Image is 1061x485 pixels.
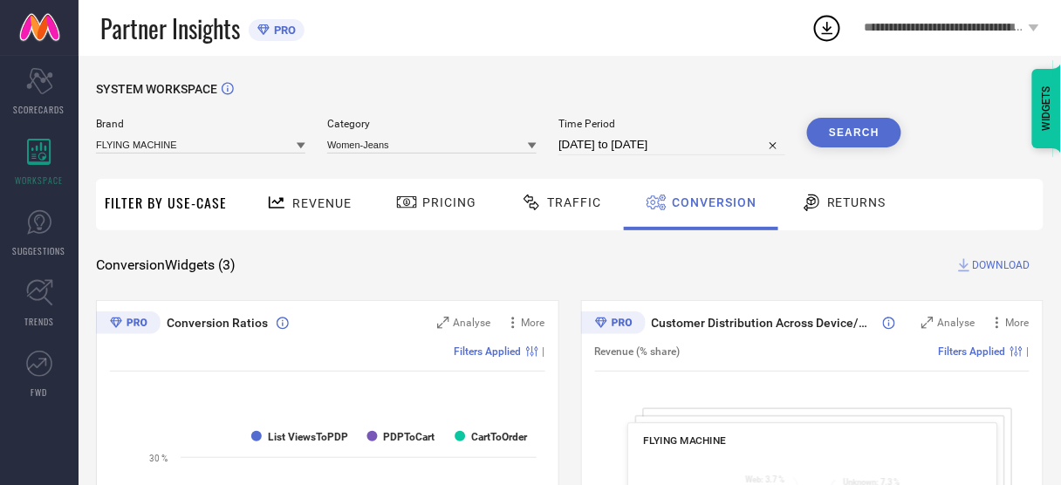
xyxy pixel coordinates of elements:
tspan: Web [745,475,761,484]
span: WORKSPACE [16,174,64,187]
text: 30 % [149,454,168,463]
span: Conversion Ratios [167,316,268,330]
span: Returns [827,195,886,209]
span: Filters Applied [939,345,1006,358]
span: Partner Insights [100,10,240,46]
span: Filters Applied [455,345,522,358]
span: Pricing [422,195,476,209]
span: Revenue (% share) [595,345,681,358]
button: Search [807,118,901,147]
div: Premium [96,311,161,338]
span: SCORECARDS [14,103,65,116]
span: Analyse [454,317,491,329]
div: Open download list [811,12,843,44]
span: PRO [270,24,296,37]
text: : 3.7 % [745,475,784,484]
span: More [522,317,545,329]
span: TRENDS [24,315,54,328]
span: FLYING MACHINE [643,434,726,447]
span: Revenue [292,196,352,210]
span: Traffic [547,195,601,209]
span: SUGGESTIONS [13,244,66,257]
text: List ViewsToPDP [268,431,348,443]
span: Brand [96,118,305,130]
span: FWD [31,386,48,399]
text: PDPToCart [384,431,435,443]
span: Conversion Widgets ( 3 ) [96,256,236,274]
div: Premium [581,311,646,338]
span: Conversion [672,195,756,209]
span: Time Period [558,118,785,130]
span: | [543,345,545,358]
svg: Zoom [921,317,934,329]
span: More [1006,317,1030,329]
span: Analyse [938,317,975,329]
span: Filter By Use-Case [105,192,227,213]
span: | [1027,345,1030,358]
text: CartToOrder [471,431,528,443]
span: Category [327,118,537,130]
span: Customer Distribution Across Device/OS [652,316,875,330]
input: Select time period [558,134,785,155]
span: DOWNLOAD [973,256,1030,274]
svg: Zoom [437,317,449,329]
span: SYSTEM WORKSPACE [96,82,217,96]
